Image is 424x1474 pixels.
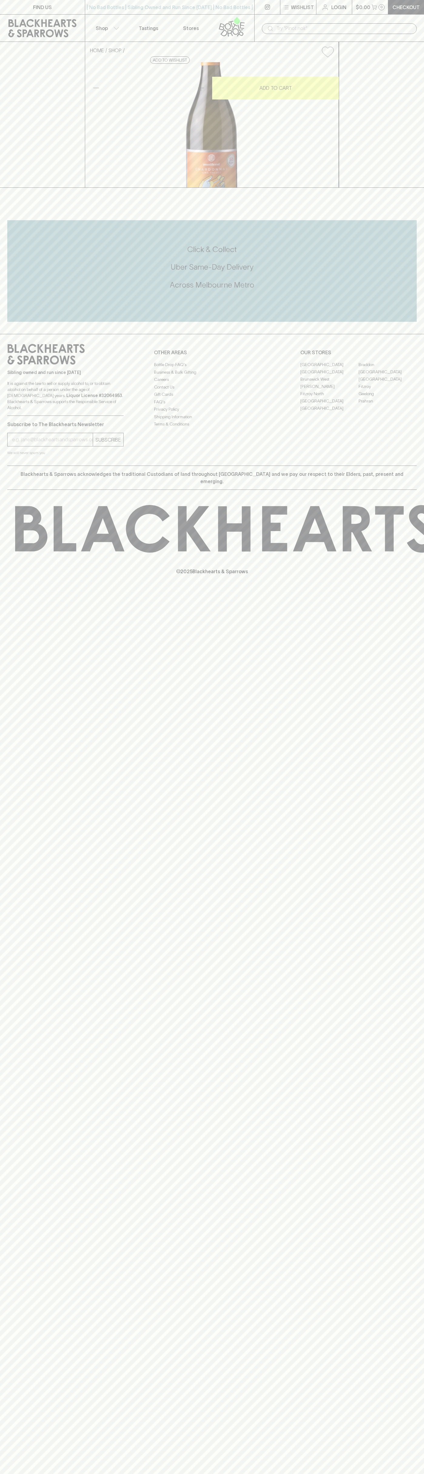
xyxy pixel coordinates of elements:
[300,361,359,368] a: [GEOGRAPHIC_DATA]
[33,4,52,11] p: FIND US
[139,25,158,32] p: Tastings
[359,361,417,368] a: Braddon
[300,368,359,375] a: [GEOGRAPHIC_DATA]
[300,405,359,412] a: [GEOGRAPHIC_DATA]
[150,56,190,64] button: Add to wishlist
[183,25,199,32] p: Stores
[359,368,417,375] a: [GEOGRAPHIC_DATA]
[7,262,417,272] h5: Uber Same-Day Delivery
[7,421,124,428] p: Subscribe to The Blackhearts Newsletter
[66,393,122,398] strong: Liquor License #32064953
[291,4,314,11] p: Wishlist
[95,436,121,443] p: SUBSCRIBE
[154,361,270,368] a: Bottle Drop FAQ's
[154,376,270,383] a: Careers
[276,24,412,33] input: Try "Pinot noir"
[380,5,383,9] p: 0
[259,84,292,92] p: ADD TO CART
[154,383,270,391] a: Contact Us
[154,391,270,398] a: Gift Cards
[93,433,123,446] button: SUBSCRIBE
[300,390,359,397] a: Fitzroy North
[90,48,104,53] a: HOME
[154,368,270,376] a: Business & Bulk Gifting
[154,398,270,406] a: FAQ's
[96,25,108,32] p: Shop
[154,349,270,356] p: OTHER AREAS
[359,375,417,383] a: [GEOGRAPHIC_DATA]
[359,390,417,397] a: Geelong
[154,406,270,413] a: Privacy Policy
[127,15,170,42] a: Tastings
[356,4,370,11] p: $0.00
[359,397,417,405] a: Prahran
[7,380,124,411] p: It is against the law to sell or supply alcohol to, or to obtain alcohol on behalf of a person un...
[7,369,124,375] p: Sibling owned and run since [DATE]
[300,375,359,383] a: Brunswick West
[392,4,420,11] p: Checkout
[154,413,270,420] a: Shipping Information
[7,220,417,322] div: Call to action block
[331,4,346,11] p: Login
[12,470,412,485] p: Blackhearts & Sparrows acknowledges the traditional Custodians of land throughout [GEOGRAPHIC_DAT...
[7,450,124,456] p: We will never spam you
[7,244,417,254] h5: Click & Collect
[7,280,417,290] h5: Across Melbourne Metro
[300,397,359,405] a: [GEOGRAPHIC_DATA]
[85,62,339,187] img: 40526.png
[154,421,270,428] a: Terms & Conditions
[85,15,128,42] button: Shop
[12,435,93,445] input: e.g. jane@blackheartsandsparrows.com.au
[359,383,417,390] a: Fitzroy
[170,15,212,42] a: Stores
[109,48,122,53] a: SHOP
[300,383,359,390] a: [PERSON_NAME]
[300,349,417,356] p: OUR STORES
[212,77,339,99] button: ADD TO CART
[319,44,336,60] button: Add to wishlist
